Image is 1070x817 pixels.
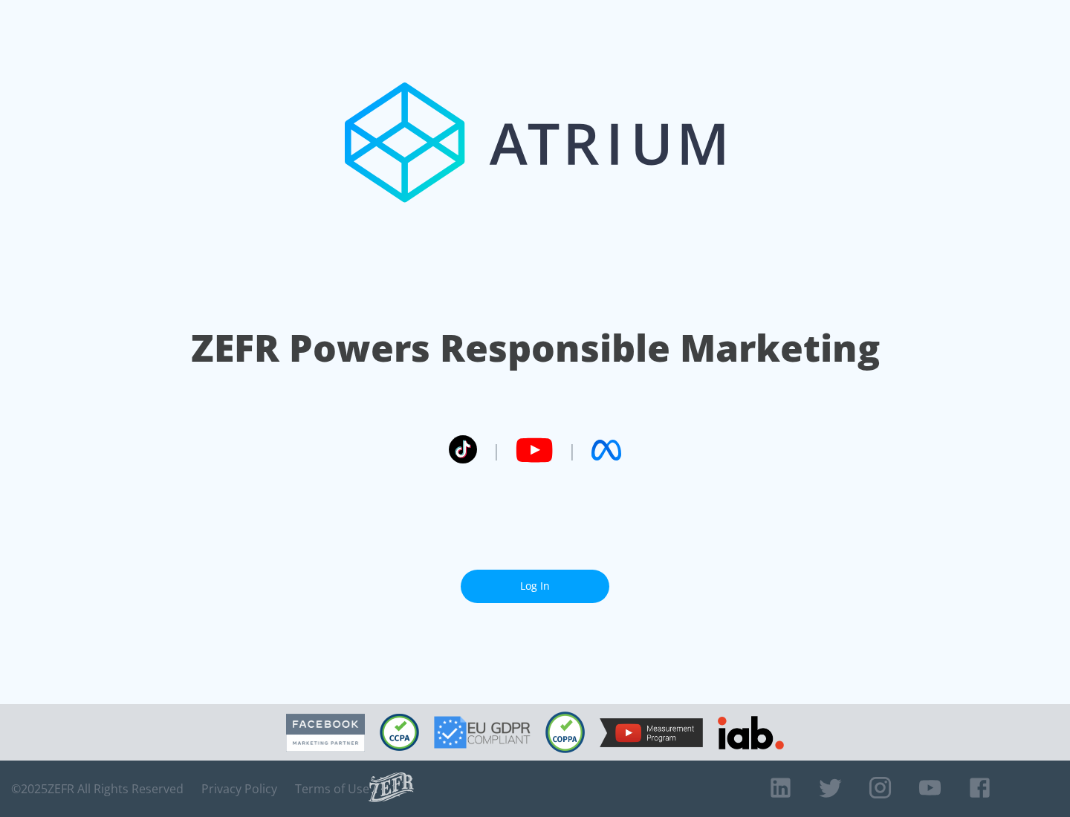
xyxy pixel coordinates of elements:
img: Facebook Marketing Partner [286,714,365,752]
img: IAB [718,716,784,749]
img: CCPA Compliant [380,714,419,751]
span: © 2025 ZEFR All Rights Reserved [11,781,184,796]
span: | [492,439,501,461]
img: YouTube Measurement Program [600,718,703,747]
a: Privacy Policy [201,781,277,796]
a: Log In [461,570,609,603]
img: GDPR Compliant [434,716,531,749]
a: Terms of Use [295,781,369,796]
img: COPPA Compliant [545,712,585,753]
h1: ZEFR Powers Responsible Marketing [191,322,880,374]
span: | [568,439,577,461]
